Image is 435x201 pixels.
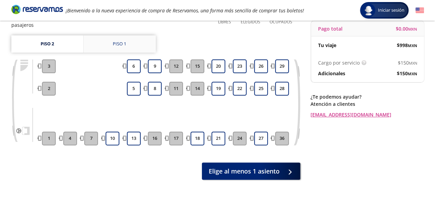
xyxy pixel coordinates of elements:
span: Elige al menos 1 asiento [209,167,280,176]
p: Adicionales [318,70,345,77]
button: 9 [148,59,162,73]
button: 4 [63,132,77,145]
a: Piso 1 [84,35,156,53]
p: Tu viaje [318,42,336,49]
button: 20 [211,59,225,73]
p: Cargo por servicio [318,59,360,66]
button: 29 [275,59,289,73]
button: 27 [254,132,268,145]
span: $ 150 [397,70,417,77]
button: 13 [127,132,141,145]
span: $ 998 [397,42,417,49]
div: Piso 1 [113,41,126,47]
em: ¡Bienvenido a la nueva experiencia de compra de Reservamos, una forma más sencilla de comprar tus... [66,7,304,14]
a: Brand Logo [11,4,63,16]
span: $ 0.00 [396,25,417,32]
button: 14 [191,82,204,96]
button: 22 [233,82,247,96]
button: 6 [127,59,141,73]
p: Pago total [318,25,342,32]
button: 17 [169,132,183,145]
small: MXN [408,26,417,32]
small: MXN [409,60,417,66]
button: 7 [84,132,98,145]
button: 24 [233,132,247,145]
button: Elige al menos 1 asiento [202,163,300,180]
button: 3 [42,59,56,73]
button: 1 [42,132,56,145]
i: Brand Logo [11,4,63,14]
button: 25 [254,82,268,96]
button: 28 [275,82,289,96]
button: 11 [169,82,183,96]
button: 16 [148,132,162,145]
p: ¿Te podemos ayudar? [311,93,424,100]
button: 21 [211,132,225,145]
button: English [415,6,424,15]
p: Atención a clientes [311,100,424,108]
small: MXN [408,43,417,48]
p: Elige los asientos que necesites, en seguida te solicitaremos los datos de los pasajeros [11,14,208,29]
span: Iniciar sesión [375,7,407,14]
a: [EMAIL_ADDRESS][DOMAIN_NAME] [311,111,424,118]
button: 19 [211,82,225,96]
small: MXN [408,71,417,76]
a: Piso 2 [11,35,83,53]
button: 12 [169,59,183,73]
button: 15 [191,59,204,73]
button: 36 [275,132,289,145]
button: 18 [191,132,204,145]
iframe: Messagebird Livechat Widget [395,161,428,194]
button: 8 [148,82,162,96]
button: 23 [233,59,247,73]
button: 2 [42,82,56,96]
button: 10 [106,132,119,145]
button: 26 [254,59,268,73]
button: 5 [127,82,141,96]
span: $ 150 [398,59,417,66]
